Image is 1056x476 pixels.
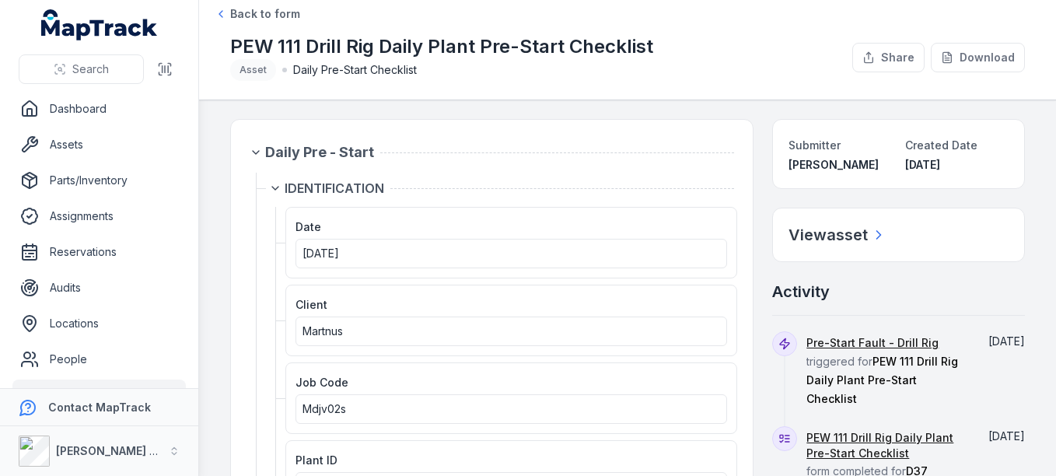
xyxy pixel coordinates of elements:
[12,308,186,339] a: Locations
[72,61,109,77] span: Search
[295,453,337,467] span: Plant ID
[12,129,186,160] a: Assets
[806,335,939,351] a: Pre-Start Fault - Drill Rig
[988,334,1025,348] time: 07/10/2025, 9:23:43 am
[806,336,958,405] span: triggered for
[12,344,186,375] a: People
[772,281,830,303] h2: Activity
[295,298,327,311] span: Client
[806,355,958,405] span: PEW 111 Drill Rig Daily Plant Pre-Start Checklist
[12,165,186,196] a: Parts/Inventory
[12,236,186,268] a: Reservations
[302,247,339,260] span: [DATE]
[789,138,841,152] span: Submitter
[293,62,417,78] span: Daily Pre-Start Checklist
[230,6,300,22] span: Back to form
[789,224,886,246] a: Viewasset
[806,430,966,461] a: PEW 111 Drill Rig Daily Plant Pre-Start Checklist
[905,158,940,171] span: [DATE]
[215,6,300,22] a: Back to form
[931,43,1025,72] button: Download
[295,220,321,233] span: Date
[302,247,339,260] time: 07/10/2025, 1:00:00 am
[302,402,346,415] span: Mdjv02s
[48,401,151,414] strong: Contact MapTrack
[789,224,868,246] h2: View asset
[295,376,348,389] span: Job Code
[302,324,343,338] span: Martnus
[265,142,374,163] span: Daily Pre - Start
[12,93,186,124] a: Dashboard
[789,158,879,171] span: [PERSON_NAME]
[12,272,186,303] a: Audits
[230,59,276,81] div: Asset
[41,9,158,40] a: MapTrack
[988,429,1025,443] span: [DATE]
[852,43,925,72] button: Share
[19,54,144,84] button: Search
[56,444,184,457] strong: [PERSON_NAME] Group
[905,138,977,152] span: Created Date
[230,34,653,59] h1: PEW 111 Drill Rig Daily Plant Pre-Start Checklist
[12,380,186,411] a: Forms
[988,429,1025,443] time: 07/10/2025, 9:23:43 am
[988,334,1025,348] span: [DATE]
[12,201,186,232] a: Assignments
[285,179,384,198] span: IDENTIFICATION
[905,158,940,171] time: 07/10/2025, 9:23:43 am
